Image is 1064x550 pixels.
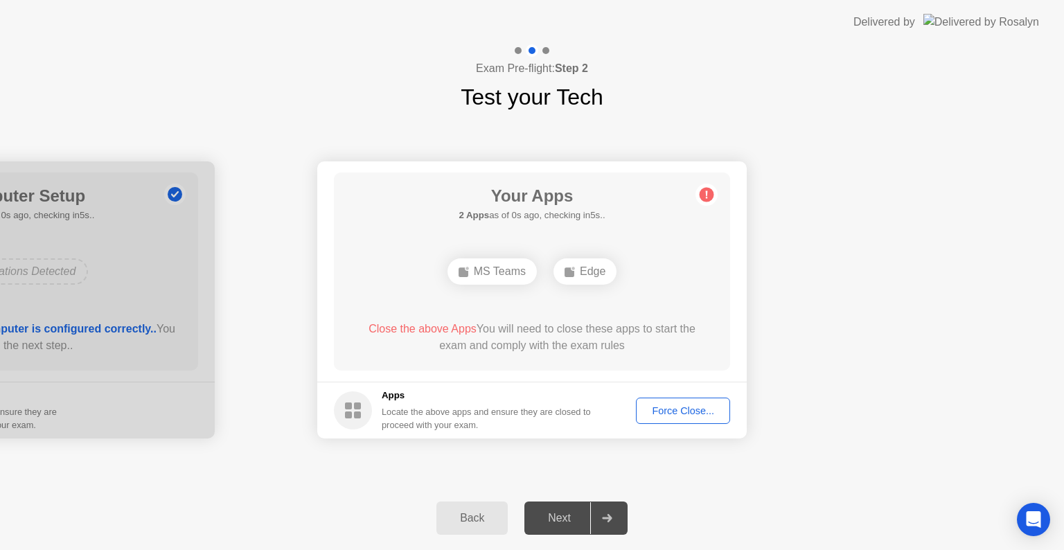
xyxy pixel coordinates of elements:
button: Next [524,502,628,535]
div: MS Teams [447,258,537,285]
h4: Exam Pre-flight: [476,60,588,77]
div: Back [441,512,504,524]
button: Back [436,502,508,535]
b: Step 2 [555,62,588,74]
div: Force Close... [641,405,725,416]
span: Close the above Apps [369,323,477,335]
b: 2 Apps [459,210,489,220]
img: Delivered by Rosalyn [923,14,1039,30]
div: Next [529,512,590,524]
div: You will need to close these apps to start the exam and comply with the exam rules [354,321,711,354]
h5: as of 0s ago, checking in5s.. [459,209,605,222]
div: Open Intercom Messenger [1017,503,1050,536]
div: Delivered by [853,14,915,30]
h1: Test your Tech [461,80,603,114]
h1: Your Apps [459,184,605,209]
button: Force Close... [636,398,730,424]
div: Edge [553,258,617,285]
div: Locate the above apps and ensure they are closed to proceed with your exam. [382,405,592,432]
h5: Apps [382,389,592,402]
